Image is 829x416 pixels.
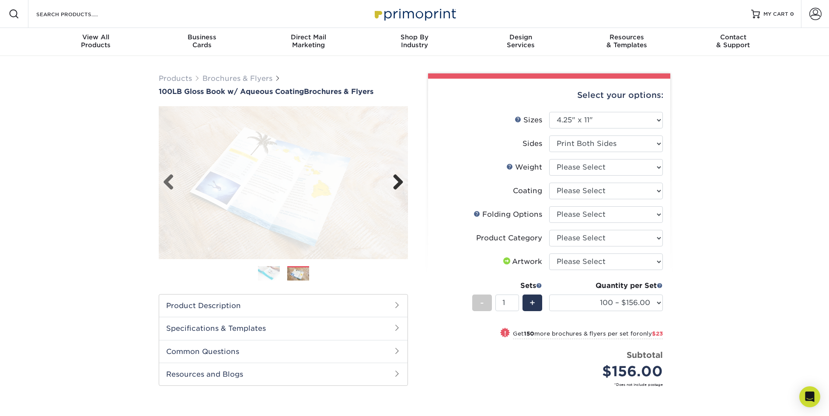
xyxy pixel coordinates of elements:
[476,233,542,243] div: Product Category
[255,33,362,49] div: Marketing
[159,106,408,259] img: 100LB Gloss Book<br/>w/ Aqueous Coating 02
[574,33,680,41] span: Resources
[502,257,542,267] div: Artwork
[467,33,574,49] div: Services
[556,361,663,382] div: $156.00
[680,33,786,49] div: & Support
[159,74,192,83] a: Products
[639,330,663,337] span: only
[255,28,362,56] a: Direct MailMarketing
[529,296,535,309] span: +
[149,33,255,49] div: Cards
[472,281,542,291] div: Sets
[371,4,458,23] img: Primoprint
[159,87,408,96] h1: Brochures & Flyers
[474,209,542,220] div: Folding Options
[524,330,534,337] strong: 150
[362,33,468,41] span: Shop By
[652,330,663,337] span: $23
[43,33,149,49] div: Products
[43,33,149,41] span: View All
[159,295,408,317] h2: Product Description
[43,28,149,56] a: View AllProducts
[627,350,663,360] strong: Subtotal
[522,139,542,149] div: Sides
[202,74,272,83] a: Brochures & Flyers
[515,115,542,125] div: Sizes
[442,382,663,387] small: *Does not include postage
[480,296,484,309] span: -
[159,340,408,363] h2: Common Questions
[763,10,788,18] span: MY CART
[362,33,468,49] div: Industry
[513,186,542,196] div: Coating
[435,79,663,112] div: Select your options:
[159,87,408,96] a: 100LB Gloss Book w/ Aqueous CoatingBrochures & Flyers
[149,33,255,41] span: Business
[159,317,408,340] h2: Specifications & Templates
[574,33,680,49] div: & Templates
[255,33,362,41] span: Direct Mail
[149,28,255,56] a: BusinessCards
[574,28,680,56] a: Resources& Templates
[799,386,820,407] div: Open Intercom Messenger
[513,330,663,339] small: Get more brochures & flyers per set for
[159,363,408,385] h2: Resources and Blogs
[35,9,121,19] input: SEARCH PRODUCTS.....
[467,33,574,41] span: Design
[467,28,574,56] a: DesignServices
[680,28,786,56] a: Contact& Support
[506,162,542,173] div: Weight
[258,266,280,281] img: Brochures & Flyers 01
[790,11,794,17] span: 0
[362,28,468,56] a: Shop ByIndustry
[504,329,506,338] span: !
[680,33,786,41] span: Contact
[287,267,309,281] img: Brochures & Flyers 02
[549,281,663,291] div: Quantity per Set
[159,87,304,96] span: 100LB Gloss Book w/ Aqueous Coating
